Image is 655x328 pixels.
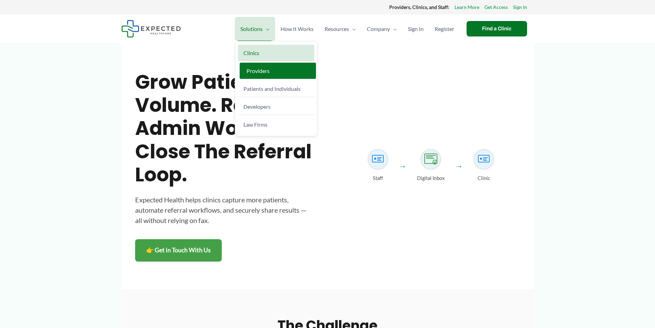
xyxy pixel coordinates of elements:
[243,103,271,110] span: Developers
[243,50,259,56] span: Clinics
[243,85,301,92] span: Patients and Individuals
[281,17,314,41] span: How It Works
[238,98,314,115] a: Developers
[399,158,407,174] div: →
[373,174,383,183] div: Staff
[238,116,314,133] a: Law Firms
[240,17,263,41] span: Solutions
[235,17,460,41] nav: Primary Site Navigation
[135,239,222,262] a: 👉 Get in Touch With Us
[429,17,460,41] a: Register
[408,17,424,41] span: Sign In
[367,17,390,41] span: Company
[275,17,319,41] a: How It Works
[417,174,445,183] div: Digital Inbox
[135,194,314,225] p: Expected Health helps clinics capture more patients, automate referral workflows, and securely sh...
[243,121,268,128] span: Law Firms
[390,17,397,41] span: Menu Toggle
[389,4,449,10] strong: Providers, Clinics, and Staff:
[263,17,270,41] span: Menu Toggle
[402,17,429,41] a: Sign In
[325,17,349,41] span: Resources
[467,21,527,36] a: Find a Clinic
[135,71,314,186] h1: Grow patient volume. Reduce admin work. Close the referral loop.
[455,3,479,12] a: Learn More
[361,17,402,41] a: CompanyMenu Toggle
[455,158,463,174] div: →
[235,17,275,41] a: SolutionsMenu Toggle
[477,174,490,183] div: Clinic
[121,20,181,38] img: Expected Healthcare Logo - side, dark font, small
[513,3,527,12] a: Sign In
[238,45,314,61] a: Clinics
[484,3,508,12] a: Get Access
[240,63,316,79] a: Providers
[238,81,314,97] a: Patients and Individuals
[319,17,361,41] a: ResourcesMenu Toggle
[349,17,356,41] span: Menu Toggle
[247,67,270,74] span: Providers
[435,17,454,41] span: Register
